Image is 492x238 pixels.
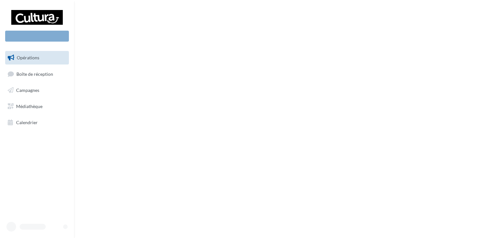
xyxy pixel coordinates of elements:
span: Médiathèque [16,104,43,109]
a: Opérations [4,51,70,64]
a: Campagnes [4,84,70,97]
a: Calendrier [4,116,70,129]
span: Campagnes [16,87,39,93]
a: Boîte de réception [4,67,70,81]
span: Opérations [17,55,39,60]
a: Médiathèque [4,100,70,113]
div: Nouvelle campagne [5,31,69,42]
span: Calendrier [16,119,38,125]
span: Boîte de réception [16,71,53,76]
